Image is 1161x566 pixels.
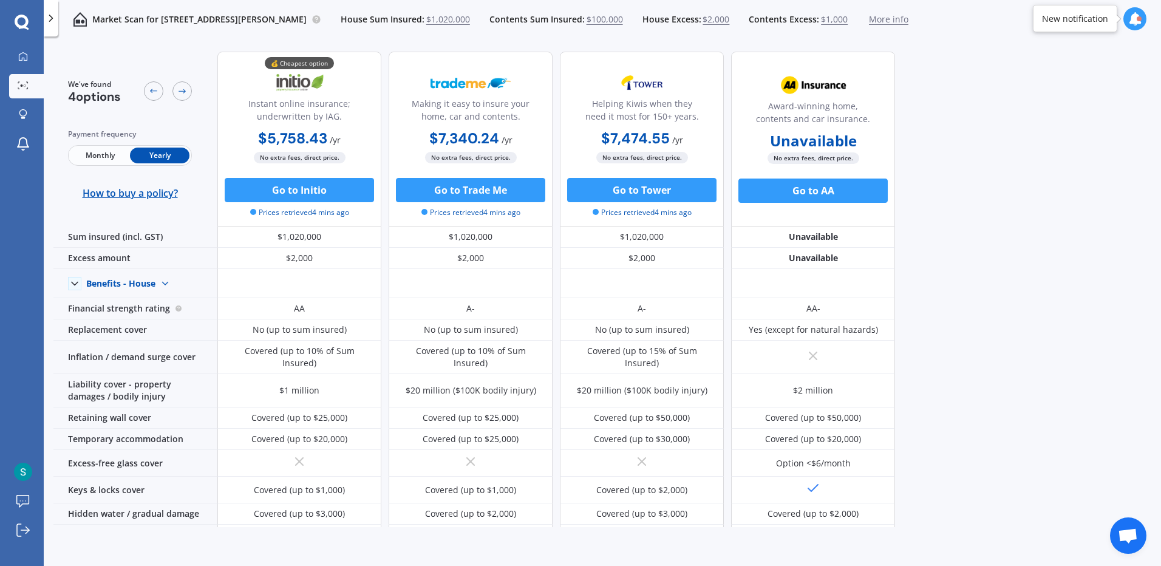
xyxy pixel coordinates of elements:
span: 4 options [68,89,121,104]
div: A- [638,302,646,315]
div: Inflation / demand surge cover [53,341,217,374]
div: Benefits - House [86,278,155,289]
div: Yes (except for natural hazards) [749,324,878,336]
div: Replacement cover [53,319,217,341]
div: Covered (up to $50,000) [765,412,861,424]
b: $5,758.43 [258,129,327,148]
div: $1,020,000 [389,227,553,248]
div: Covered (up to $2,000) [768,508,859,520]
div: Option <$6/month [776,457,851,469]
div: Open chat [1110,517,1146,554]
span: Monthly [70,148,130,163]
span: No extra fees, direct price. [254,152,346,163]
img: Trademe.webp [431,67,511,98]
div: Excess-free glass cover [53,450,217,477]
div: Covered (up to $3,000) [596,508,687,520]
button: Go to AA [738,179,888,203]
div: Helping Kiwis when they need it most for 150+ years. [570,97,713,128]
div: Covered (up to $25,000) [251,412,347,424]
button: Go to Tower [567,178,717,202]
span: Prices retrieved 4 mins ago [250,207,349,218]
div: Recreational features [53,525,217,546]
span: Prices retrieved 4 mins ago [421,207,520,218]
div: Unavailable [731,227,895,248]
div: Temporary accommodation [53,429,217,450]
span: No extra fees, direct price. [596,152,688,163]
div: Hidden water / gradual damage [53,503,217,525]
img: AA.webp [773,70,853,100]
div: $1,020,000 [217,227,381,248]
span: / yr [330,134,341,146]
span: Prices retrieved 4 mins ago [593,207,692,218]
span: Contents Excess: [749,13,819,26]
span: $2,000 [703,13,729,26]
span: How to buy a policy? [83,187,178,199]
div: Covered (up to $20,000) [251,433,347,445]
p: Market Scan for [STREET_ADDRESS][PERSON_NAME] [92,13,307,26]
span: More info [869,13,908,26]
div: Covered (up to $2,000) [596,484,687,496]
div: Covered (up to $50,000) [594,412,690,424]
div: Sum insured (incl. GST) [53,227,217,248]
div: Making it easy to insure your home, car and contents. [399,97,542,128]
div: Instant online insurance; underwritten by IAG. [228,97,371,128]
div: Unavailable [731,248,895,269]
span: $1,020,000 [426,13,470,26]
div: $1,020,000 [560,227,724,248]
div: AA [294,302,305,315]
div: Covered (up to $20,000) [765,433,861,445]
span: No extra fees, direct price. [768,152,859,164]
div: $1 million [279,384,319,397]
b: $7,474.55 [601,129,670,148]
div: $2,000 [389,248,553,269]
div: 💰 Cheapest option [265,57,334,69]
span: Yearly [130,148,189,163]
span: / yr [672,134,683,146]
div: Covered (up to $3,000) [254,508,345,520]
span: $100,000 [587,13,623,26]
span: House Excess: [642,13,701,26]
div: Covered (up to $1,000) [254,484,345,496]
span: House Sum Insured: [341,13,424,26]
div: Covered (up to $30,000) [594,433,690,445]
span: No extra fees, direct price. [425,152,517,163]
div: New notification [1042,13,1108,25]
div: $20 million ($100K bodily injury) [406,384,536,397]
div: $20 million ($100K bodily injury) [577,384,707,397]
span: We've found [68,79,121,90]
div: Payment frequency [68,128,192,140]
div: No (up to sum insured) [424,324,518,336]
img: ALm5wu3BLGd5Ojk3S758aiIlcnV03tgOz9O6XthMlxnT=s96-c [14,463,32,481]
div: AA- [806,302,820,315]
div: Excess amount [53,248,217,269]
div: Covered (up to 15% of Sum Insured) [569,345,715,369]
div: Covered (up to 10% of Sum Insured) [398,345,543,369]
div: Covered (up to $25,000) [423,433,519,445]
div: No (up to sum insured) [253,324,347,336]
div: Covered (up to $25,000) [423,412,519,424]
img: Benefit content down [155,274,175,293]
div: Covered (up to 10% of Sum Insured) [226,345,372,369]
div: Financial strength rating [53,298,217,319]
div: No (up to sum insured) [595,324,689,336]
span: Contents Sum Insured: [489,13,585,26]
div: $2,000 [560,248,724,269]
div: Keys & locks cover [53,477,217,503]
div: Award-winning home, contents and car insurance. [741,100,885,130]
div: Covered (up to $1,000) [425,484,516,496]
div: Liability cover - property damages / bodily injury [53,374,217,407]
img: home-and-contents.b802091223b8502ef2dd.svg [73,12,87,27]
div: A- [466,302,475,315]
b: $7,340.24 [429,129,499,148]
span: / yr [502,134,512,146]
button: Go to Initio [225,178,374,202]
div: $2 million [793,384,833,397]
b: Unavailable [770,135,857,147]
div: Covered (up to $2,000) [425,508,516,520]
button: Go to Trade Me [396,178,545,202]
span: $1,000 [821,13,848,26]
img: Initio.webp [259,67,339,98]
div: Retaining wall cover [53,407,217,429]
div: $2,000 [217,248,381,269]
img: Tower.webp [602,67,682,98]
